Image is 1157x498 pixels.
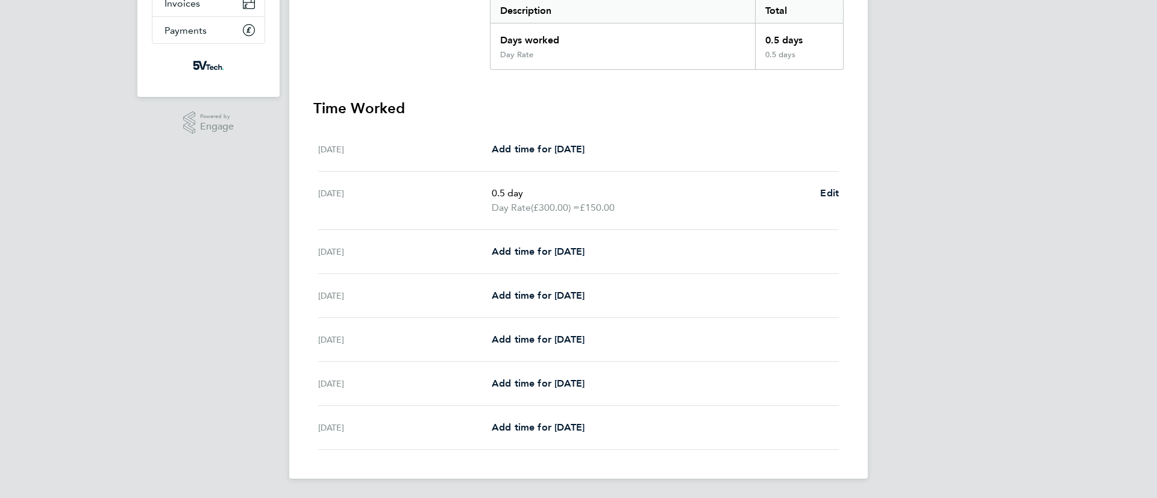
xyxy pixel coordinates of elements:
[492,288,585,303] a: Add time for [DATE]
[200,122,234,132] span: Engage
[580,202,615,213] span: £150.00
[200,111,234,122] span: Powered by
[492,244,585,259] a: Add time for [DATE]
[152,56,265,75] a: Go to home page
[492,290,585,301] span: Add time for [DATE]
[183,111,234,134] a: Powered byEngage
[492,332,585,347] a: Add time for [DATE]
[820,187,839,199] span: Edit
[492,420,585,435] a: Add time for [DATE]
[492,422,585,433] span: Add time for [DATE]
[492,143,585,155] span: Add time for [DATE]
[492,186,811,201] p: 0.5 day
[755,50,843,69] div: 0.5 days
[318,186,492,215] div: [DATE]
[190,56,227,75] img: weare5values-logo-retina.png
[492,142,585,157] a: Add time for [DATE]
[318,142,492,157] div: [DATE]
[313,99,844,118] h3: Time Worked
[492,376,585,391] a: Add time for [DATE]
[318,288,492,303] div: [DATE]
[531,202,580,213] span: (£300.00) =
[318,420,492,435] div: [DATE]
[318,376,492,391] div: [DATE]
[318,244,492,259] div: [DATE]
[152,17,265,43] a: Payments
[492,378,585,389] span: Add time for [DATE]
[491,23,755,50] div: Days worked
[492,201,531,215] span: Day Rate
[755,23,843,50] div: 0.5 days
[500,50,533,60] div: Day Rate
[492,334,585,345] span: Add time for [DATE]
[492,246,585,257] span: Add time for [DATE]
[820,186,839,201] a: Edit
[318,332,492,347] div: [DATE]
[165,25,207,36] span: Payments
